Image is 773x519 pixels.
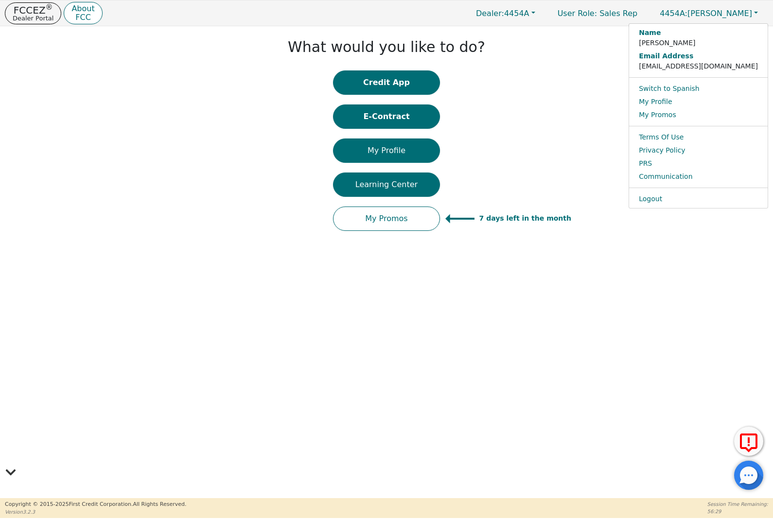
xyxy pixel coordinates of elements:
[64,2,102,25] button: AboutFCC
[629,144,768,157] a: Privacy Policy
[558,9,597,18] span: User Role :
[650,6,768,21] a: 4454A:[PERSON_NAME]Name[PERSON_NAME]Email Address[EMAIL_ADDRESS][DOMAIN_NAME]Switch to SpanishMy ...
[629,170,768,183] a: Communication
[333,104,440,129] button: E-Contract
[629,192,768,206] a: Logout
[660,9,687,18] span: 4454A:
[707,508,768,515] p: 56:29
[650,6,768,21] button: 4454A:[PERSON_NAME]
[71,14,94,21] p: FCC
[629,108,768,121] a: My Promos
[629,82,768,95] a: Switch to Spanish
[5,2,61,24] button: FCCEZ®Dealer Portal
[466,6,545,21] button: Dealer:4454A
[46,3,53,12] sup: ®
[548,4,648,23] p: Sales Rep
[548,4,648,23] a: User Role: Sales Rep
[639,51,758,61] strong: Email Address
[639,28,758,48] p: [PERSON_NAME]
[476,9,529,18] span: 4454A
[734,427,763,456] button: Report Error to FCC
[333,207,440,231] button: My Promos
[476,9,504,18] span: Dealer:
[333,70,440,95] button: Credit App
[629,95,768,108] a: My Profile
[5,501,186,509] p: Copyright © 2015- 2025 First Credit Corporation.
[13,15,53,21] p: Dealer Portal
[639,28,758,38] strong: Name
[133,501,186,507] span: All Rights Reserved.
[707,501,768,508] p: Session Time Remaining:
[333,173,440,197] button: Learning Center
[479,214,571,222] span: 7 days left in the month
[71,5,94,13] p: About
[660,9,752,18] span: [PERSON_NAME]
[288,38,485,56] h1: What would you like to do?
[333,138,440,163] button: My Profile
[639,51,758,71] p: [EMAIL_ADDRESS][DOMAIN_NAME]
[13,5,53,15] p: FCCEZ
[629,131,768,144] a: Terms Of Use
[5,508,186,516] p: Version 3.2.3
[629,157,768,170] a: PRS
